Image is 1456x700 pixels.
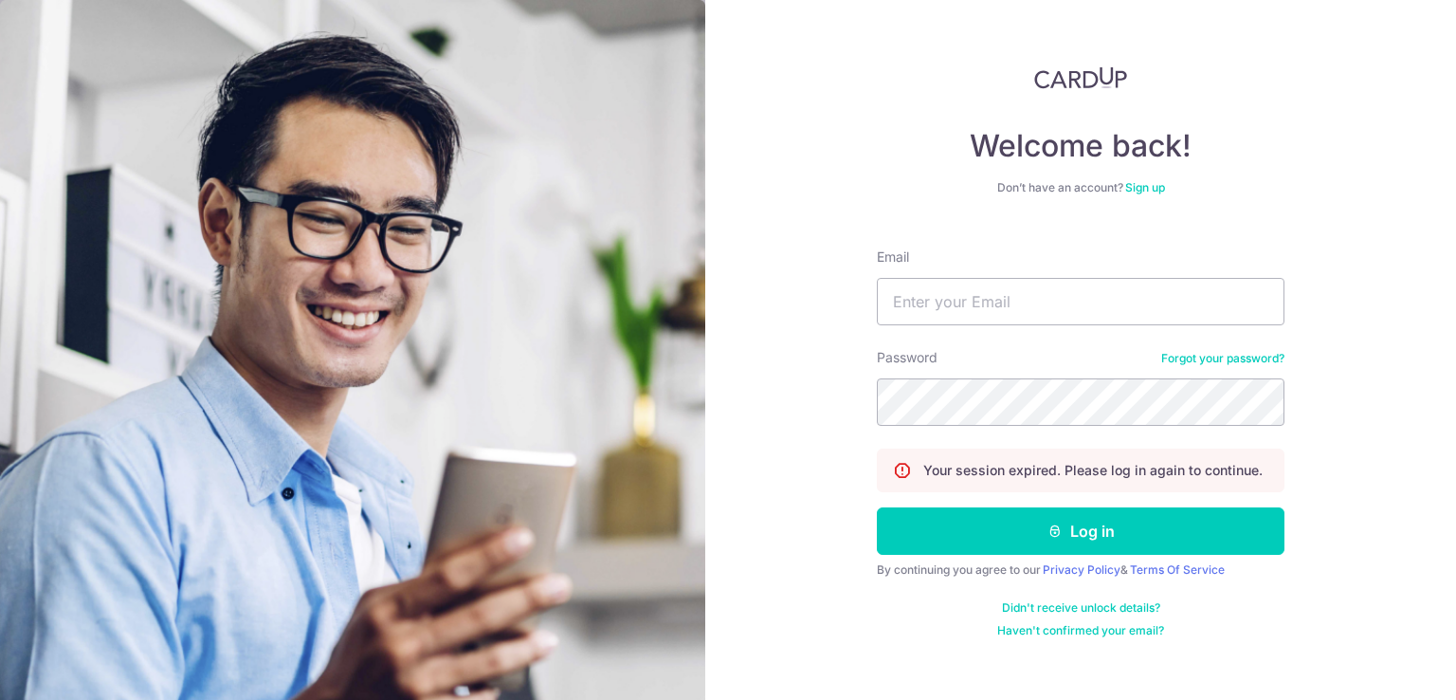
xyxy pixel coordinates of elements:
[923,461,1263,480] p: Your session expired. Please log in again to continue.
[1161,351,1284,366] a: Forgot your password?
[877,507,1284,555] button: Log in
[1130,562,1225,577] a: Terms Of Service
[877,248,909,267] label: Email
[877,127,1284,165] h4: Welcome back!
[877,348,937,367] label: Password
[1125,180,1165,194] a: Sign up
[997,623,1164,638] a: Haven't confirmed your email?
[1043,562,1120,577] a: Privacy Policy
[1034,66,1127,89] img: CardUp Logo
[877,278,1284,325] input: Enter your Email
[877,562,1284,578] div: By continuing you agree to our &
[877,180,1284,195] div: Don’t have an account?
[1002,600,1160,616] a: Didn't receive unlock details?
